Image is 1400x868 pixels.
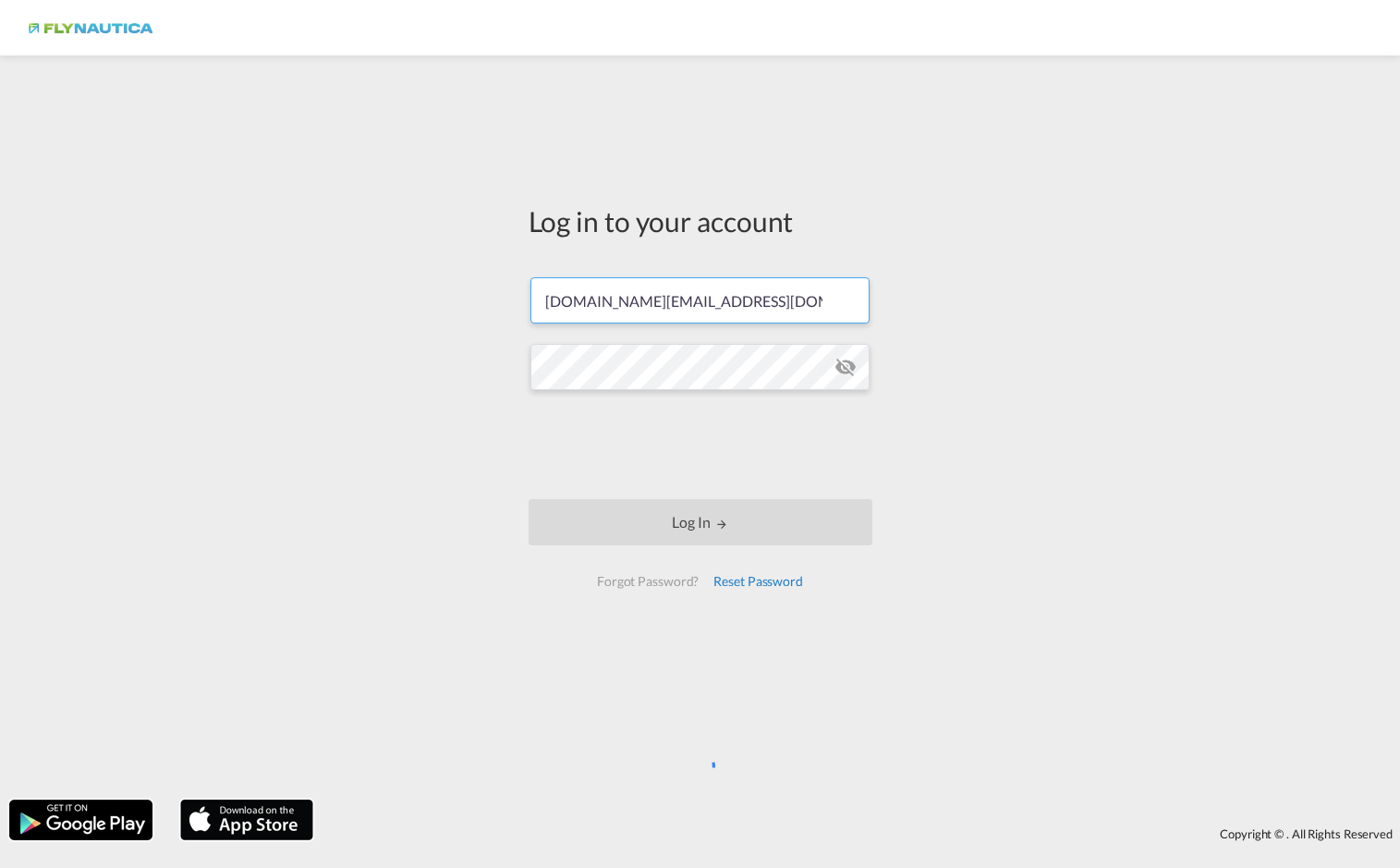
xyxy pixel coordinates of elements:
[530,277,870,324] input: Enter email/phone number
[590,565,706,598] div: Forgot Password?
[529,499,872,545] button: LOGIN
[178,798,315,842] img: apple.png
[323,818,1400,850] div: Copyright © . All Rights Reserved
[834,356,857,378] md-icon: icon-eye-off
[7,798,154,842] img: google.png
[560,409,841,481] iframe: reCAPTCHA
[529,202,872,240] div: Log in to your account
[28,7,152,49] img: dbeec6a0202a11f0ab01a7e422f9ff92.png
[706,565,810,598] div: Reset Password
